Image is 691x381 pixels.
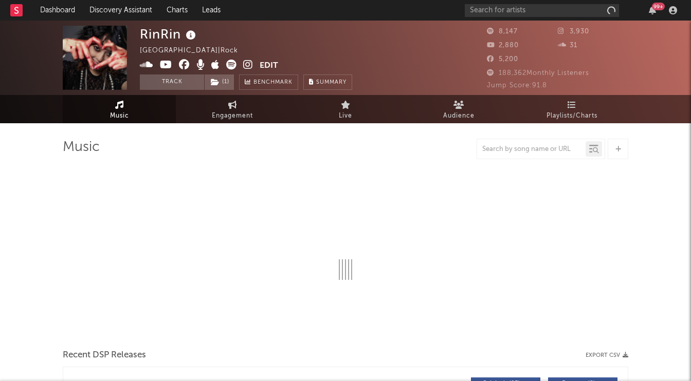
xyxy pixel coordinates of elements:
span: 2,880 [487,42,519,49]
span: Recent DSP Releases [63,349,146,361]
span: Engagement [212,110,253,122]
input: Search for artists [465,4,619,17]
span: Playlists/Charts [547,110,597,122]
span: Music [110,110,129,122]
button: Edit [260,60,278,72]
a: Playlists/Charts [515,95,628,123]
span: Benchmark [253,77,293,89]
a: Engagement [176,95,289,123]
span: ( 1 ) [204,74,234,90]
div: RinRin [140,26,198,43]
input: Search by song name or URL [477,145,586,154]
button: Export CSV [586,352,628,358]
span: Live [339,110,352,122]
span: 3,930 [558,28,589,35]
span: Audience [443,110,475,122]
div: [GEOGRAPHIC_DATA] | Rock [140,45,250,57]
span: 8,147 [487,28,518,35]
span: 31 [558,42,577,49]
a: Live [289,95,402,123]
button: Track [140,74,204,90]
span: Jump Score: 91.8 [487,82,547,89]
a: Audience [402,95,515,123]
button: (1) [205,74,234,90]
div: 99 + [652,3,665,10]
button: 99+ [649,6,656,14]
button: Summary [303,74,352,90]
a: Music [63,95,176,123]
a: Benchmark [239,74,298,90]
span: 188,362 Monthly Listeners [487,70,589,77]
span: 5,200 [487,56,518,63]
span: Summary [316,80,347,85]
